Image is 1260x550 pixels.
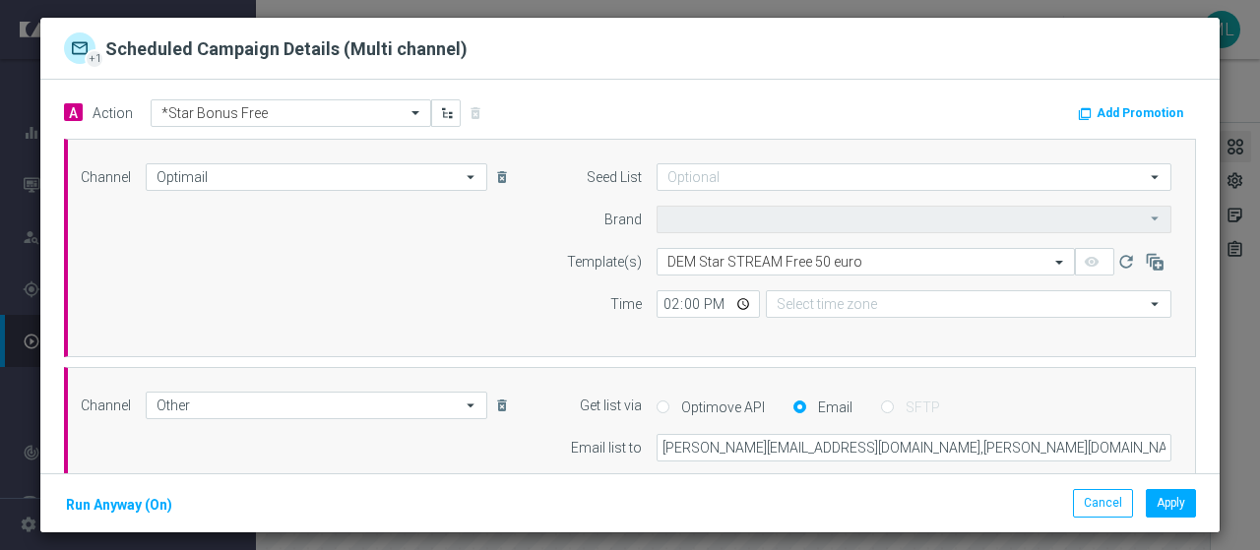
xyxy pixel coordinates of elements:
label: Email list to [571,440,642,457]
label: Optimove API [676,398,765,416]
i: delete_forever [494,169,510,185]
i: arrow_drop_down [462,393,481,418]
button: Apply [1146,489,1196,517]
input: Select channel [146,392,487,419]
input: Optional [657,163,1171,191]
input: Enter email address, use comma to separate multiple Emails [657,434,1171,461]
ng-select: *Star Bonus Free [151,99,431,127]
label: Get list via [580,397,642,414]
button: delete_forever [492,165,517,189]
button: Add Promotion [1076,102,1190,124]
label: Template(s) [567,254,642,271]
input: Select time zone [766,290,1171,318]
label: Time [610,296,642,313]
i: arrow_drop_down [1146,207,1165,231]
button: Run Anyway (On) [64,493,174,518]
label: Channel [81,169,131,186]
label: Seed List [587,169,642,186]
button: Cancel [1073,489,1133,517]
label: Email [813,398,852,416]
i: arrow_drop_down [462,164,481,190]
h2: Scheduled Campaign Details (Multi channel) [105,37,468,64]
button: refresh [1114,248,1143,275]
ng-select: DEM Star STREAM Free 50 euro [657,248,1075,275]
label: Action [93,105,133,122]
label: Brand [604,212,642,228]
span: A [64,103,83,121]
i: arrow_drop_down [1146,164,1165,190]
input: Select channel [146,163,487,191]
i: refresh [1116,252,1136,272]
i: arrow_drop_down [1146,291,1165,317]
button: delete_forever [492,394,517,417]
i: delete_forever [494,397,510,413]
label: Channel [81,397,131,414]
div: +1 [85,49,104,69]
label: SFTP [901,398,940,416]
